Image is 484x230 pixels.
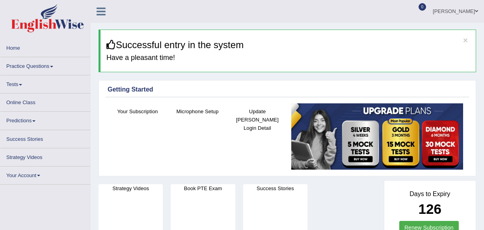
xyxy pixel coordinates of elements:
h4: Update [PERSON_NAME] Login Detail [231,107,283,132]
button: × [463,36,468,44]
div: Getting Started [108,85,467,94]
img: small5.jpg [291,103,463,170]
h4: Have a pleasant time! [106,54,470,62]
h4: Days to Expiry [393,191,467,198]
a: Your Account [0,166,90,182]
span: 0 [419,3,426,11]
h4: Microphone Setup [171,107,223,116]
h4: Strategy Videos [99,184,163,193]
a: Predictions [0,112,90,127]
a: Home [0,39,90,54]
h3: Successful entry in the system [106,40,470,50]
a: Tests [0,75,90,91]
a: Online Class [0,93,90,109]
a: Practice Questions [0,57,90,73]
a: Success Stories [0,130,90,146]
a: Strategy Videos [0,148,90,164]
h4: Your Subscription [112,107,164,116]
h4: Success Stories [243,184,307,193]
h4: Book PTE Exam [171,184,235,193]
b: 126 [419,201,441,217]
